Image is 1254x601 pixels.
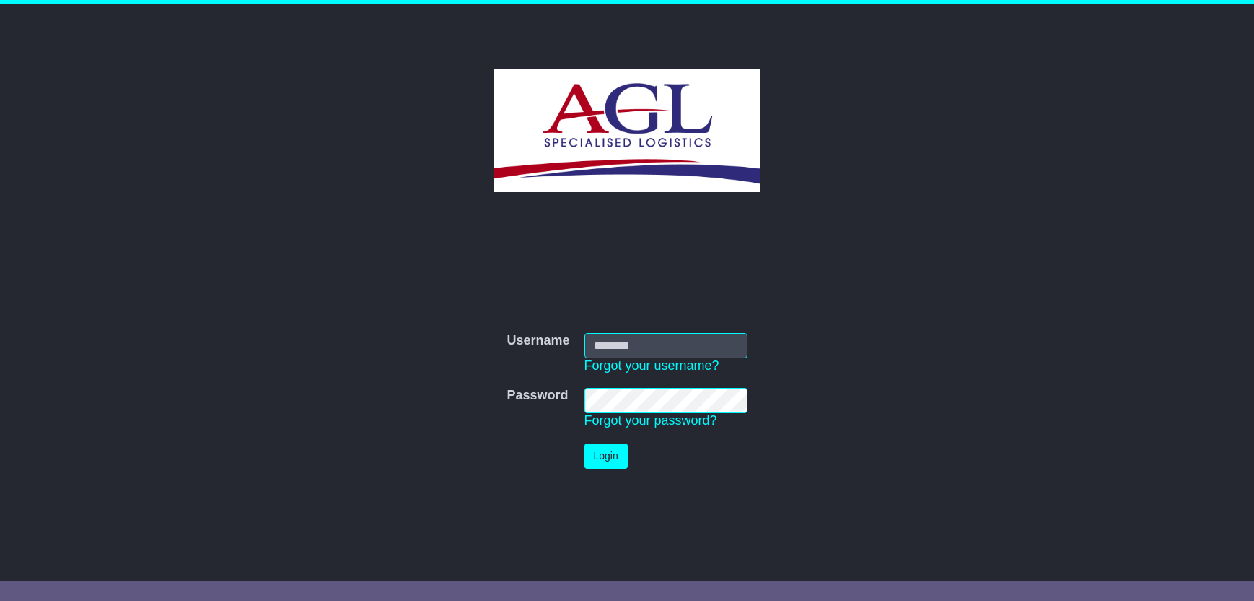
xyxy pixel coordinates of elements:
[507,333,569,349] label: Username
[507,388,568,404] label: Password
[584,358,719,373] a: Forgot your username?
[584,413,717,428] a: Forgot your password?
[494,69,760,192] img: AGL SPECIALISED LOGISTICS
[584,444,628,469] button: Login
